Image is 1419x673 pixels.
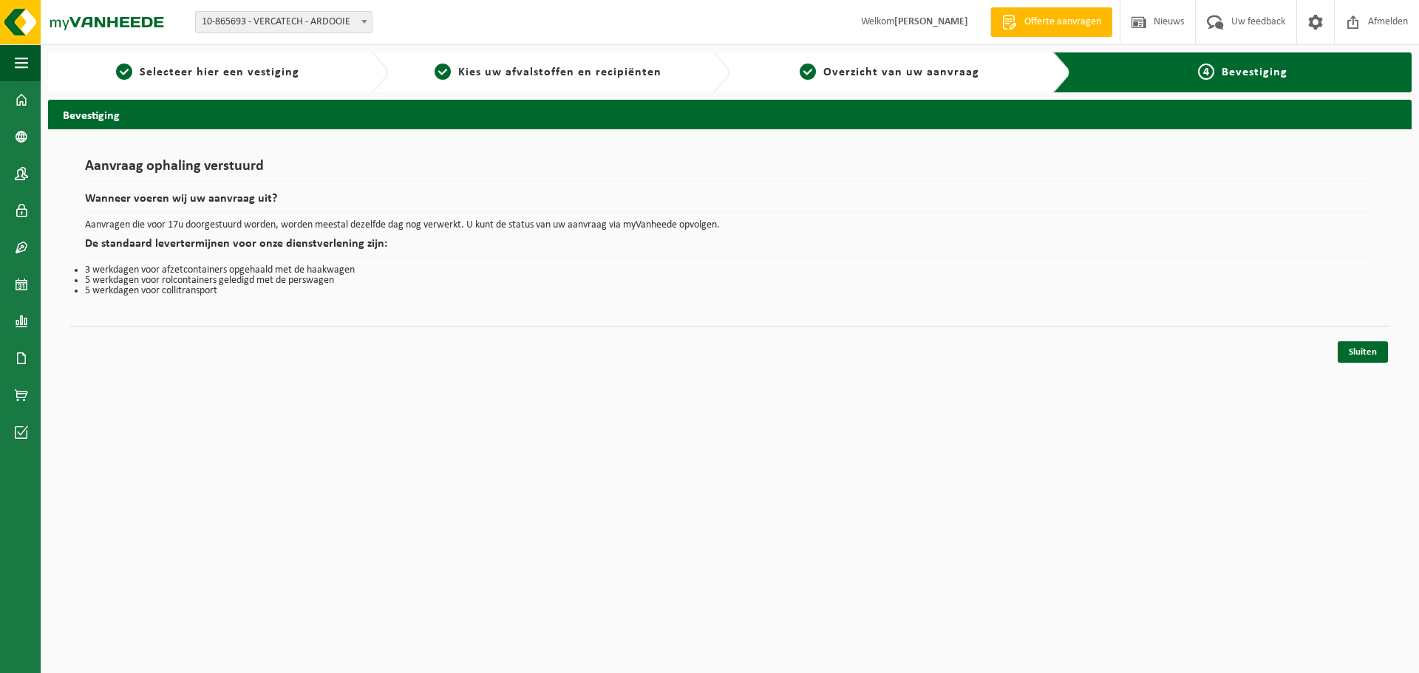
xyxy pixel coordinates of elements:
[48,100,1412,129] h2: Bevestiging
[1198,64,1214,80] span: 4
[85,265,1375,276] li: 3 werkdagen voor afzetcontainers opgehaald met de haakwagen
[738,64,1041,81] a: 3Overzicht van uw aanvraag
[85,220,1375,230] p: Aanvragen die voor 17u doorgestuurd worden, worden meestal dezelfde dag nog verwerkt. U kunt de s...
[894,16,968,27] strong: [PERSON_NAME]
[140,66,299,78] span: Selecteer hier een vestiging
[85,159,1375,182] h1: Aanvraag ophaling verstuurd
[1021,15,1105,30] span: Offerte aanvragen
[85,286,1375,296] li: 5 werkdagen voor collitransport
[1338,341,1388,363] a: Sluiten
[396,64,700,81] a: 2Kies uw afvalstoffen en recipiënten
[800,64,816,80] span: 3
[55,64,359,81] a: 1Selecteer hier een vestiging
[85,238,1375,258] h2: De standaard levertermijnen voor onze dienstverlening zijn:
[116,64,132,80] span: 1
[85,193,1375,213] h2: Wanneer voeren wij uw aanvraag uit?
[458,66,661,78] span: Kies uw afvalstoffen en recipiënten
[195,11,372,33] span: 10-865693 - VERCATECH - ARDOOIE
[990,7,1112,37] a: Offerte aanvragen
[435,64,451,80] span: 2
[85,276,1375,286] li: 5 werkdagen voor rolcontainers geledigd met de perswagen
[196,12,372,33] span: 10-865693 - VERCATECH - ARDOOIE
[1222,66,1287,78] span: Bevestiging
[823,66,979,78] span: Overzicht van uw aanvraag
